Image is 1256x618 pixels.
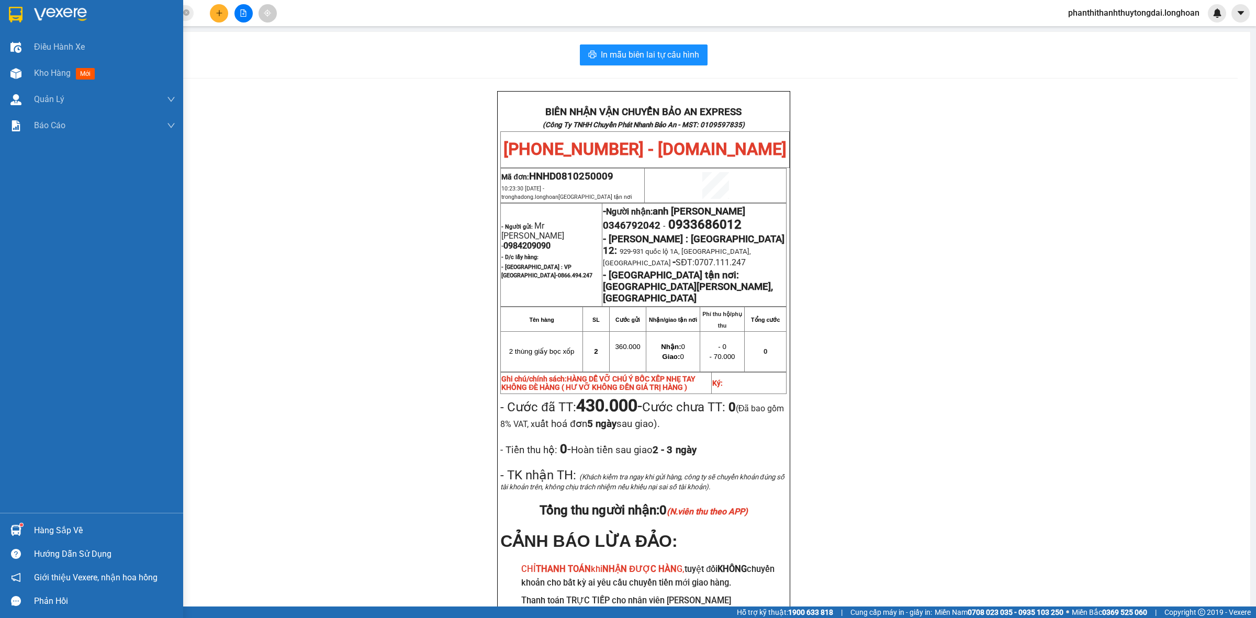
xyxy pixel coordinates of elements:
[676,257,694,267] span: SĐT:
[500,473,784,491] span: (Khách kiểm tra ngay khi gửi hàng, công ty sẽ chuyển khoản đúng số tài khoản trên, không chịu trá...
[536,564,591,574] strong: THANH TOÁN
[34,40,85,53] span: Điều hành xe
[1155,606,1157,618] span: |
[580,44,708,65] button: printerIn mẫu biên lai tự cấu hình
[264,9,271,17] span: aim
[1213,8,1222,18] img: icon-new-feature
[601,48,699,61] span: In mẫu biên lai tự cấu hình
[558,194,632,200] span: [GEOGRAPHIC_DATA] tận nơi
[659,503,748,518] span: 0
[592,317,600,323] strong: SL
[501,221,564,251] span: Mr [PERSON_NAME] -
[500,403,784,429] span: (Đã bao gồm 8% VAT, x
[501,264,592,279] span: - [GEOGRAPHIC_DATA] : VP [GEOGRAPHIC_DATA]-
[10,120,21,131] img: solution-icon
[587,418,616,430] strong: 5 ngày
[76,68,95,80] span: mới
[764,347,767,355] span: 0
[603,206,745,231] span: anh [PERSON_NAME] 0346792042
[500,400,642,414] span: - Cước đã TT:
[501,254,539,261] strong: - D/c lấy hàng:
[751,317,780,323] strong: Tổng cước
[259,4,277,23] button: aim
[34,546,175,562] div: Hướng dẫn sử dụng
[501,173,613,181] span: Mã đơn:
[1236,8,1246,18] span: caret-down
[183,9,189,16] span: close-circle
[603,233,784,256] span: - [PERSON_NAME] : [GEOGRAPHIC_DATA] 12:
[558,272,592,279] span: 0866.494.247
[20,523,23,526] sup: 1
[702,311,742,329] strong: Phí thu hộ/phụ thu
[521,594,787,608] h3: Thanh toán TRỰC TIẾP cho nhân viên [PERSON_NAME]
[500,400,784,430] span: Cước chưa TT:
[543,121,745,129] strong: (Công Ty TNHH Chuyển Phát Nhanh Bảo An - MST: 0109597835)
[234,4,253,23] button: file-add
[210,4,228,23] button: plus
[1198,609,1205,616] span: copyright
[529,317,554,323] strong: Tên hàng
[576,396,637,415] strong: 430.000
[557,442,697,456] span: -
[667,507,748,516] em: (N.viên thu theo APP)
[1072,606,1147,618] span: Miền Bắc
[662,353,683,361] span: 0
[603,269,739,281] strong: - [GEOGRAPHIC_DATA] tận nơi:
[1060,6,1208,19] span: phanthithanhthuytongdai.longhoan
[10,94,21,105] img: warehouse-icon
[968,608,1063,616] strong: 0708 023 035 - 0935 103 250
[662,353,680,361] strong: Giao:
[521,563,787,589] h3: tuyệt đối chuyển khoản cho bất kỳ ai yêu cầu chuyển tiền mới giao hàng.
[10,68,21,79] img: warehouse-icon
[240,9,247,17] span: file-add
[501,223,533,230] strong: - Người gửi:
[34,93,64,106] span: Quản Lý
[728,400,736,414] strong: 0
[167,95,175,104] span: down
[1102,608,1147,616] strong: 0369 525 060
[668,217,742,232] span: 0933686012
[737,606,833,618] span: Hỗ trợ kỹ thuật:
[576,396,642,415] span: -
[34,571,158,584] span: Giới thiệu Vexere, nhận hoa hồng
[603,248,751,267] span: 929-931 quốc lộ 1A, [GEOGRAPHIC_DATA], [GEOGRAPHIC_DATA]
[603,206,745,231] strong: -
[718,343,726,351] span: - 0
[23,62,173,102] span: [PHONE_NUMBER] - [DOMAIN_NAME]
[788,608,833,616] strong: 1900 633 818
[501,194,632,200] span: tronghadong.longhoan
[501,375,696,391] span: HÀNG DỄ VỠ CHÚ Ý BỐC XẾP NHẸ TAY KHÔNG ĐÈ HÀNG ( HƯ VỠ KHÔNG ĐỀN GIÁ TRỊ HÀNG )
[500,532,677,550] span: CẢNH BÁO LỪA ĐẢO:
[183,8,189,18] span: close-circle
[649,317,697,323] strong: Nhận/giao tận nơi
[535,418,659,430] span: uất hoá đơn sau giao).
[521,564,685,574] span: CHỈ khi G,
[653,444,697,456] strong: 2 - 3
[21,15,173,39] strong: BIÊN NHẬN VẬN CHUYỂN BẢO AN EXPRESS
[615,343,640,351] span: 360.000
[509,347,575,355] span: 2 thùng giấy bọc xốp
[710,353,735,361] span: - 70.000
[676,444,697,456] span: ngày
[503,139,787,159] span: [PHONE_NUMBER] - [DOMAIN_NAME]
[34,68,71,78] span: Kho hàng
[19,42,175,59] strong: (Công Ty TNHH Chuyển Phát Nhanh Bảo An - MST: 0109597835)
[571,444,697,456] span: Hoàn tiền sau giao
[717,564,747,574] strong: KHÔNG
[501,185,632,200] span: 10:23:30 [DATE] -
[10,525,21,536] img: warehouse-icon
[1066,610,1069,614] span: ⚪️
[540,503,748,518] span: Tổng thu người nhận:
[545,106,742,118] strong: BIÊN NHẬN VẬN CHUYỂN BẢO AN EXPRESS
[661,343,685,351] span: 0
[11,549,21,559] span: question-circle
[10,42,21,53] img: warehouse-icon
[588,50,597,60] span: printer
[1231,4,1250,23] button: caret-down
[500,444,557,456] span: - Tiền thu hộ:
[11,596,21,606] span: message
[603,207,745,231] span: Người nhận:
[841,606,843,618] span: |
[594,347,598,355] span: 2
[503,241,551,251] span: 0984209090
